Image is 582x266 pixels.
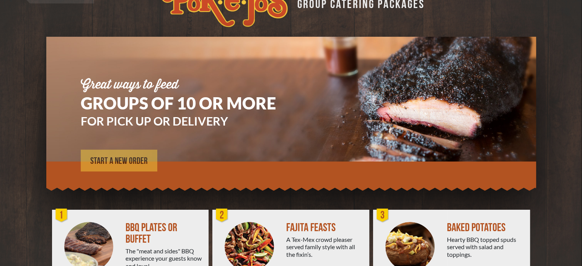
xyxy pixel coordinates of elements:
div: BBQ PLATES OR BUFFET [126,222,202,245]
h3: FOR PICK UP OR DELIVERY [81,115,299,127]
div: Hearty BBQ topped spuds served with salad and toppings. [447,236,524,258]
div: 3 [375,208,390,223]
div: Great ways to feed [81,79,299,91]
div: 1 [54,208,69,223]
div: FAJITA FEASTS [286,222,363,233]
h1: GROUPS OF 10 OR MORE [81,95,299,111]
div: A Tex-Mex crowd pleaser served family style with all the fixin’s. [286,236,363,258]
div: 2 [214,208,230,223]
div: BAKED POTATOES [447,222,524,233]
span: START A NEW ORDER [90,157,148,166]
a: START A NEW ORDER [81,150,157,171]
